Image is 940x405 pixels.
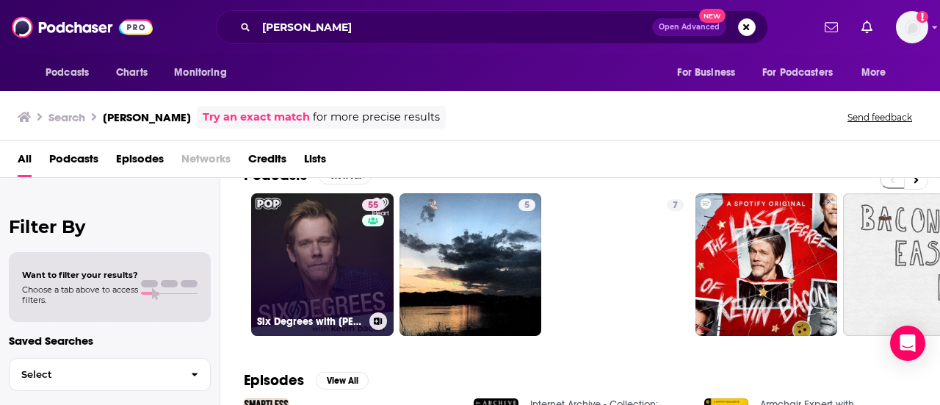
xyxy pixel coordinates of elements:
span: More [861,62,886,83]
button: View All [316,372,369,390]
span: Want to filter your results? [22,270,138,280]
button: open menu [35,59,108,87]
span: Select [10,370,179,379]
span: Logged in as courttheprpro [896,11,928,43]
a: All [18,147,32,177]
button: Show profile menu [896,11,928,43]
span: For Podcasters [762,62,833,83]
img: Podchaser - Follow, Share and Rate Podcasts [12,13,153,41]
div: Search podcasts, credits, & more... [216,10,768,44]
a: 55 [362,199,384,211]
a: Show notifications dropdown [856,15,878,40]
button: Send feedback [843,111,916,123]
span: Podcasts [46,62,89,83]
button: Open AdvancedNew [652,18,726,36]
button: open menu [851,59,905,87]
span: 55 [368,198,378,213]
a: Try an exact match [203,109,310,126]
input: Search podcasts, credits, & more... [256,15,652,39]
span: Monitoring [174,62,226,83]
a: Episodes [116,147,164,177]
span: For Business [677,62,735,83]
h2: Filter By [9,216,211,237]
span: 7 [673,198,678,213]
span: Charts [116,62,148,83]
h3: Six Degrees with [PERSON_NAME] [257,315,364,328]
button: open menu [667,59,753,87]
img: User Profile [896,11,928,43]
span: Networks [181,147,231,177]
a: 7 [667,199,684,211]
button: open menu [753,59,854,87]
a: 7 [547,193,690,336]
span: for more precise results [313,109,440,126]
a: Show notifications dropdown [819,15,844,40]
span: Open Advanced [659,24,720,31]
div: Open Intercom Messenger [890,326,925,361]
a: 55Six Degrees with [PERSON_NAME] [251,193,394,336]
span: Choose a tab above to access filters. [22,284,138,305]
a: 5 [399,193,542,336]
a: Charts [106,59,156,87]
h3: Search [48,110,85,124]
a: Lists [304,147,326,177]
span: New [699,9,726,23]
a: 5 [518,199,535,211]
button: open menu [164,59,245,87]
h3: [PERSON_NAME] [103,110,191,124]
a: EpisodesView All [244,371,369,390]
p: Saved Searches [9,334,211,348]
a: Credits [248,147,286,177]
a: Podcasts [49,147,98,177]
span: 5 [524,198,529,213]
svg: Add a profile image [916,11,928,23]
h2: Episodes [244,371,304,390]
button: Select [9,358,211,391]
